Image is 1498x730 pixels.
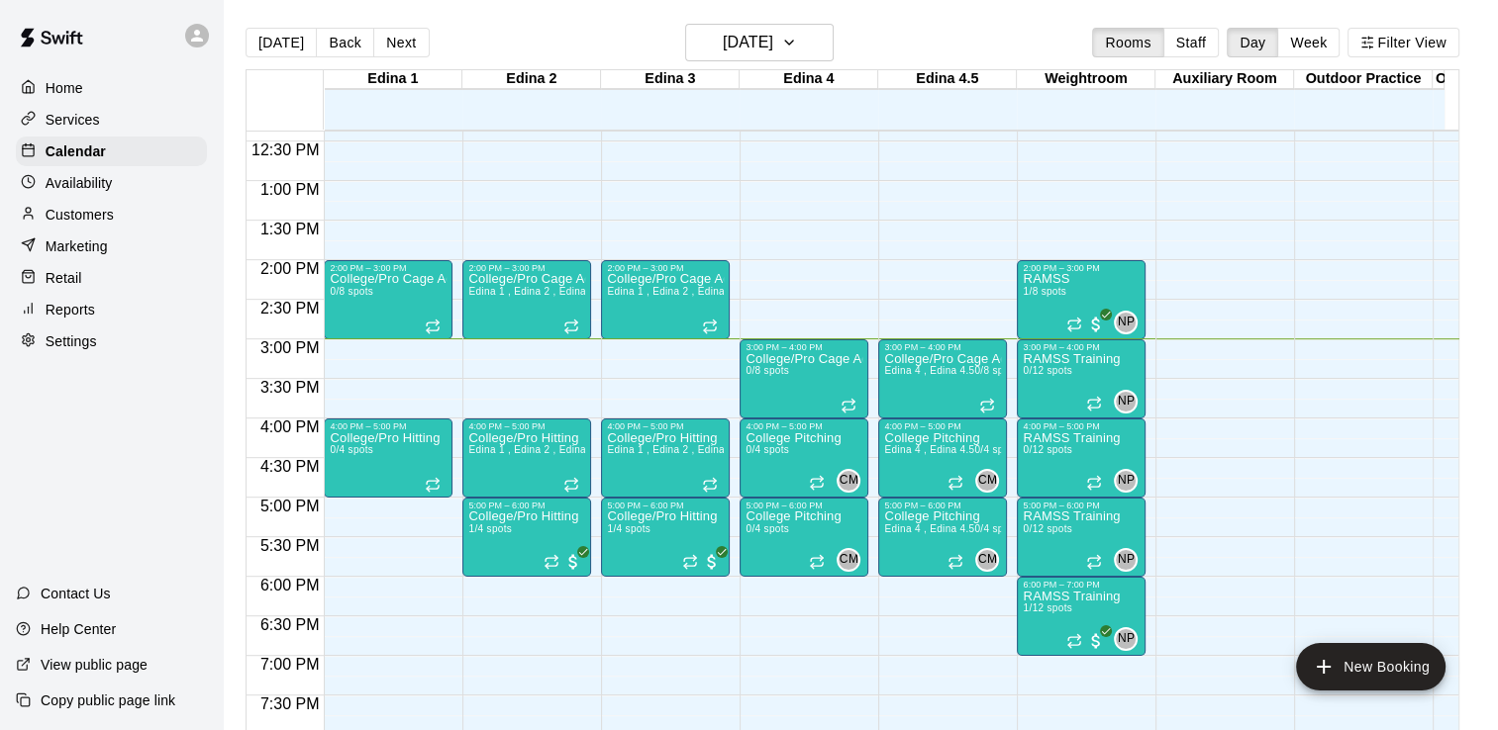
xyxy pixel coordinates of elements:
button: [DATE] [246,28,317,57]
button: Filter View [1348,28,1458,57]
div: 5:00 PM – 6:00 PM [746,501,862,510]
span: Recurring event [809,475,825,491]
div: 3:00 PM – 4:00 PM: College/Pro Cage Access (Pitching) [878,339,1007,418]
span: 3:00 PM [255,339,325,356]
div: 6:00 PM – 7:00 PM: RAMSS Training [1017,577,1146,656]
p: View public page [41,655,148,675]
a: Availability [16,168,207,198]
span: Cade Marsolek [983,548,999,572]
a: Settings [16,326,207,356]
p: Contact Us [41,584,111,603]
p: Availability [46,173,113,193]
span: Recurring event [544,554,559,570]
div: 4:00 PM – 5:00 PM: RAMSS Training [1017,418,1146,498]
button: Day [1227,28,1278,57]
span: 1/8 spots filled [1023,286,1066,297]
span: Recurring event [809,554,825,570]
span: Recurring event [948,554,963,570]
span: Nick Pinkelman [1122,311,1138,334]
span: NP [1118,313,1135,332]
div: 5:00 PM – 6:00 PM [1023,501,1140,510]
span: Nick Pinkelman [1122,390,1138,413]
a: Retail [16,263,207,293]
p: Retail [46,268,82,288]
button: Back [316,28,374,57]
div: 4:00 PM – 5:00 PM [468,421,585,431]
div: Cade Marsolek [975,469,999,493]
div: Home [16,73,207,103]
span: 0/8 spots filled [330,286,373,297]
div: Weightroom [1017,70,1155,89]
span: Cade Marsolek [845,548,860,572]
span: 6:30 PM [255,616,325,633]
span: Recurring event [425,319,441,334]
h6: [DATE] [723,29,773,56]
div: Edina 4 [740,70,878,89]
span: All customers have paid [1086,315,1106,334]
span: 0/4 spots filled [746,523,789,534]
span: 3:30 PM [255,379,325,396]
span: Recurring event [948,475,963,491]
span: 0/4 spots filled [330,444,373,455]
div: 3:00 PM – 4:00 PM [884,342,1001,352]
div: 5:00 PM – 6:00 PM: College Pitching [740,498,868,577]
span: 4:00 PM [255,418,325,435]
span: 0/4 spots filled [974,523,1018,534]
div: 4:00 PM – 5:00 PM [607,421,724,431]
span: 7:30 PM [255,695,325,712]
span: Nick Pinkelman [1122,548,1138,572]
p: Help Center [41,619,116,639]
span: 2:00 PM [255,260,325,277]
span: Edina 1 , Edina 2 , Edina 3 [468,286,594,297]
span: 1/12 spots filled [1023,602,1071,613]
span: Recurring event [563,319,579,334]
button: [DATE] [685,24,834,61]
span: Recurring event [841,398,856,413]
button: Staff [1163,28,1220,57]
span: All customers have paid [702,552,722,572]
span: 2:30 PM [255,300,325,317]
div: Nick Pinkelman [1114,627,1138,651]
button: Next [373,28,429,57]
span: Recurring event [563,477,579,493]
div: Edina 3 [601,70,740,89]
div: 2:00 PM – 3:00 PM [1023,263,1140,273]
span: 0/8 spots filled [746,365,789,376]
div: 5:00 PM – 6:00 PM: College Pitching [878,498,1007,577]
div: 4:00 PM – 5:00 PM: College/Pro Hitting [462,418,591,498]
span: 6:00 PM [255,577,325,593]
a: Services [16,105,207,135]
span: CM [840,550,858,570]
span: Edina 1 , Edina 2 , Edina 3 [468,444,594,455]
span: Recurring event [1086,554,1102,570]
span: Recurring event [425,477,441,493]
p: Calendar [46,141,106,161]
span: Recurring event [702,477,718,493]
div: Outdoor Practice [1294,70,1433,89]
span: Recurring event [1066,633,1082,649]
span: 5:30 PM [255,537,325,554]
span: 0/12 spots filled [1023,523,1071,534]
span: 0/12 spots filled [1023,365,1071,376]
div: Edina 1 [324,70,462,89]
span: All customers have paid [1086,631,1106,651]
p: Customers [46,205,114,225]
div: Nick Pinkelman [1114,548,1138,572]
p: Services [46,110,100,130]
span: 0/4 spots filled [974,444,1018,455]
span: Cade Marsolek [845,469,860,493]
div: 5:00 PM – 6:00 PM: College/Pro Hitting [601,498,730,577]
div: 4:00 PM – 5:00 PM [884,421,1001,431]
div: 3:00 PM – 4:00 PM [1023,342,1140,352]
span: Nick Pinkelman [1122,469,1138,493]
a: Calendar [16,137,207,166]
span: 0/4 spots filled [746,444,789,455]
div: Auxiliary Room [1155,70,1294,89]
span: Recurring event [979,398,995,413]
div: Marketing [16,231,207,261]
div: 5:00 PM – 6:00 PM: College/Pro Hitting [462,498,591,577]
div: 5:00 PM – 6:00 PM [607,501,724,510]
